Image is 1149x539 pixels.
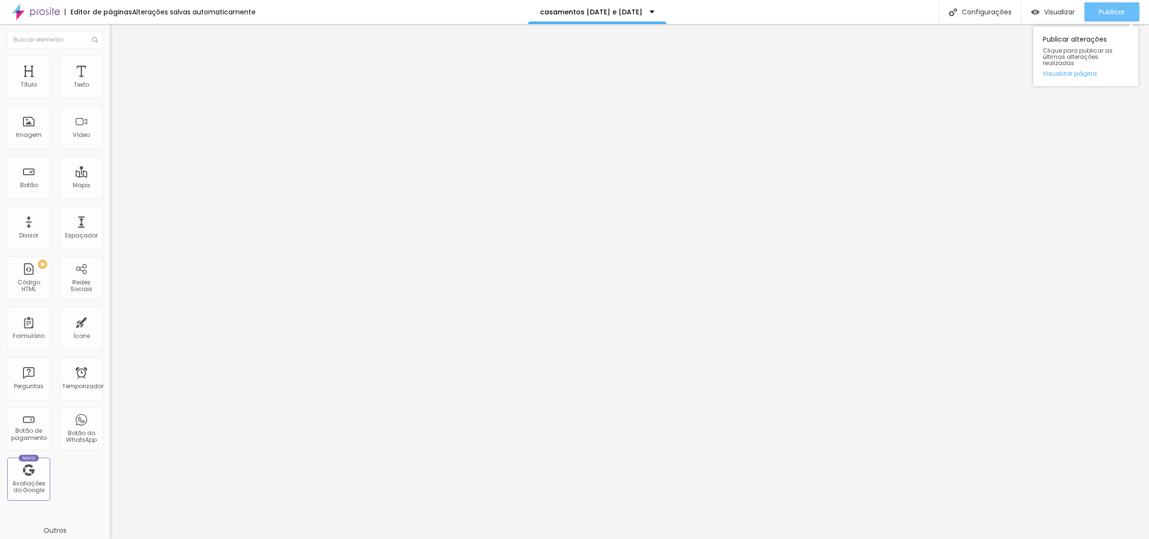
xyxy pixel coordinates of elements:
[74,80,89,89] font: Texto
[73,332,90,340] font: Ícone
[19,231,38,239] font: Divisor
[1043,70,1129,77] a: Visualizar página
[1043,46,1113,67] font: Clique para publicar as últimas alterações realizadas
[1099,7,1125,17] font: Publicar
[540,7,642,17] font: casamentos [DATE] e [DATE]
[20,181,38,189] font: Botão
[949,8,957,16] img: Ícone
[962,7,1012,17] font: Configurações
[11,427,47,441] font: Botão de pagamento
[73,181,90,189] font: Mapa
[12,479,45,494] font: Avaliações do Google
[1022,2,1084,22] button: Visualizar
[16,131,42,139] font: Imagem
[73,131,90,139] font: Vídeo
[14,382,44,390] font: Perguntas
[13,332,45,340] font: Formulário
[1044,7,1075,17] font: Visualizar
[70,7,132,17] font: Editor de páginas
[110,24,1149,539] iframe: Editor
[66,429,97,444] font: Botão do WhatsApp
[1043,69,1097,78] font: Visualizar página
[1043,34,1107,44] font: Publicar alterações
[132,7,256,17] font: Alterações salvas automaticamente
[7,31,103,48] input: Buscar elemento
[1031,8,1039,16] img: view-1.svg
[65,231,98,239] font: Espaçador
[70,278,92,293] font: Redes Sociais
[92,37,98,43] img: Ícone
[23,455,35,461] font: Novo
[18,278,40,293] font: Código HTML
[21,80,37,89] font: Título
[1084,2,1139,22] button: Publicar
[62,382,103,390] font: Temporizador
[44,526,67,535] font: Outros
